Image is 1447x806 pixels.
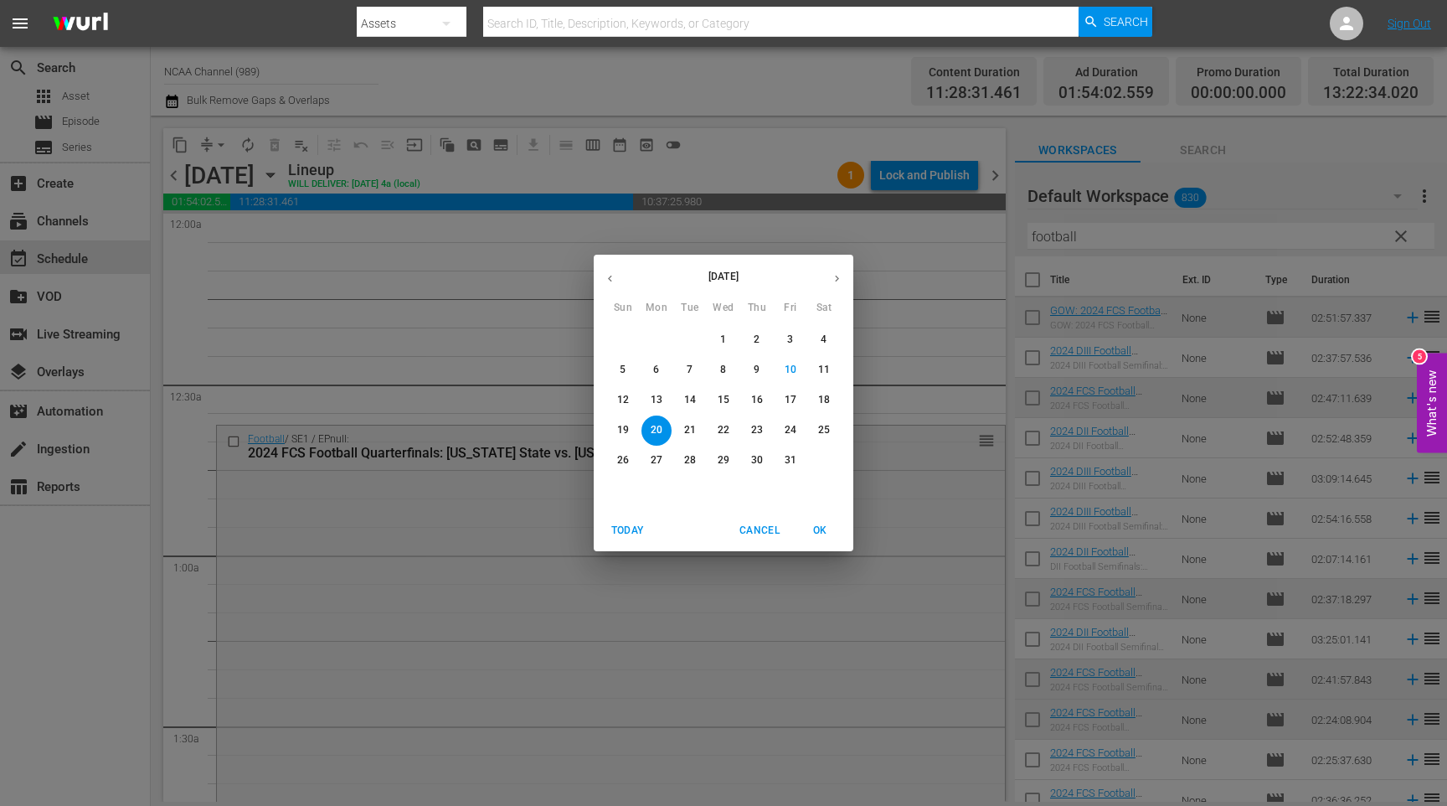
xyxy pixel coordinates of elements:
button: 26 [608,446,638,476]
p: 9 [754,363,760,377]
p: 5 [620,363,626,377]
button: 16 [742,385,772,416]
button: 19 [608,416,638,446]
p: 6 [653,363,659,377]
button: 24 [775,416,806,446]
button: 10 [775,355,806,385]
p: 8 [720,363,726,377]
button: 21 [675,416,705,446]
button: 11 [809,355,839,385]
p: 26 [617,453,629,468]
button: Cancel [733,517,786,545]
p: 24 [785,423,796,437]
button: 9 [742,355,772,385]
p: 28 [684,453,696,468]
span: Thu [742,300,772,317]
p: 21 [684,423,696,437]
p: 27 [651,453,662,468]
button: Open Feedback Widget [1417,354,1447,453]
button: 23 [742,416,772,446]
span: Search [1104,7,1148,37]
p: 18 [818,393,830,407]
p: 31 [785,453,796,468]
button: 15 [708,385,739,416]
span: Sun [608,300,638,317]
span: OK [800,522,840,540]
p: 16 [751,393,763,407]
button: 3 [775,325,806,355]
div: 5 [1413,350,1426,364]
p: [DATE] [626,269,821,284]
p: 22 [718,423,729,437]
p: 14 [684,393,696,407]
p: 25 [818,423,830,437]
p: 29 [718,453,729,468]
p: 23 [751,423,763,437]
button: OK [793,517,847,545]
button: 1 [708,325,739,355]
button: 14 [675,385,705,416]
button: 6 [641,355,672,385]
span: Mon [641,300,672,317]
p: 19 [617,423,629,437]
button: 18 [809,385,839,416]
button: 31 [775,446,806,476]
img: ans4CAIJ8jUAAAAAAAAAAAAAAAAAAAAAAAAgQb4GAAAAAAAAAAAAAAAAAAAAAAAAJMjXAAAAAAAAAAAAAAAAAAAAAAAAgAT5G... [40,4,121,44]
span: Fri [775,300,806,317]
button: 25 [809,416,839,446]
button: 27 [641,446,672,476]
button: 28 [675,446,705,476]
span: Wed [708,300,739,317]
button: 29 [708,446,739,476]
p: 30 [751,453,763,468]
button: 7 [675,355,705,385]
button: 17 [775,385,806,416]
p: 13 [651,393,662,407]
button: 22 [708,416,739,446]
p: 12 [617,393,629,407]
button: 20 [641,416,672,446]
button: 4 [809,325,839,355]
a: Sign Out [1388,17,1431,30]
p: 1 [720,333,726,347]
p: 20 [651,423,662,437]
button: 13 [641,385,672,416]
p: 2 [754,333,760,347]
p: 4 [821,333,826,347]
button: 30 [742,446,772,476]
span: Sat [809,300,839,317]
p: 3 [787,333,793,347]
button: 2 [742,325,772,355]
button: 12 [608,385,638,416]
span: Today [607,522,647,540]
span: Cancel [739,522,780,540]
p: 11 [818,363,830,377]
button: Today [600,517,654,545]
button: 8 [708,355,739,385]
span: Tue [675,300,705,317]
p: 10 [785,363,796,377]
p: 17 [785,393,796,407]
span: menu [10,13,30,34]
button: 5 [608,355,638,385]
p: 7 [687,363,693,377]
p: 15 [718,393,729,407]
